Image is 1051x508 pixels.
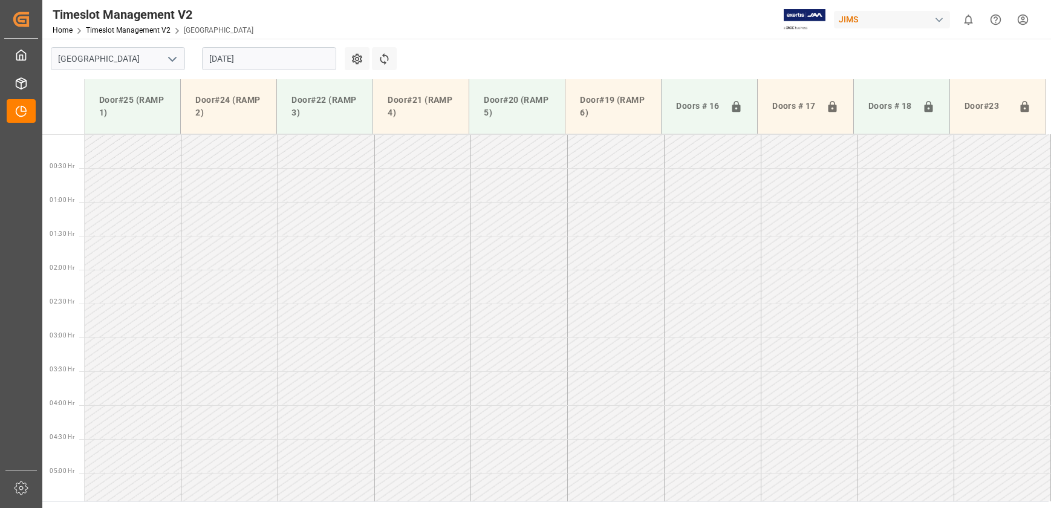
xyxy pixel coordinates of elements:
img: Exertis%20JAM%20-%20Email%20Logo.jpg_1722504956.jpg [784,9,825,30]
a: Timeslot Management V2 [86,26,171,34]
div: Door#21 (RAMP 4) [383,89,459,124]
input: Type to search/select [51,47,185,70]
div: Timeslot Management V2 [53,5,253,24]
button: show 0 new notifications [955,6,982,33]
div: Door#22 (RAMP 3) [287,89,363,124]
div: Door#20 (RAMP 5) [479,89,555,124]
span: 05:00 Hr [50,467,74,474]
div: Doors # 18 [864,95,917,118]
span: 00:30 Hr [50,163,74,169]
input: DD.MM.YYYY [202,47,336,70]
div: JIMS [834,11,950,28]
button: JIMS [834,8,955,31]
span: 01:00 Hr [50,197,74,203]
div: Door#24 (RAMP 2) [190,89,267,124]
div: Door#25 (RAMP 1) [94,89,171,124]
span: 04:30 Hr [50,434,74,440]
div: Doors # 16 [671,95,725,118]
span: 02:00 Hr [50,264,74,271]
button: open menu [163,50,181,68]
span: 03:30 Hr [50,366,74,373]
span: 03:00 Hr [50,332,74,339]
span: 04:00 Hr [50,400,74,406]
div: Doors # 17 [767,95,821,118]
a: Home [53,26,73,34]
button: Help Center [982,6,1009,33]
div: Door#23 [960,95,1014,118]
span: 02:30 Hr [50,298,74,305]
span: 01:30 Hr [50,230,74,237]
div: Door#19 (RAMP 6) [575,89,651,124]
